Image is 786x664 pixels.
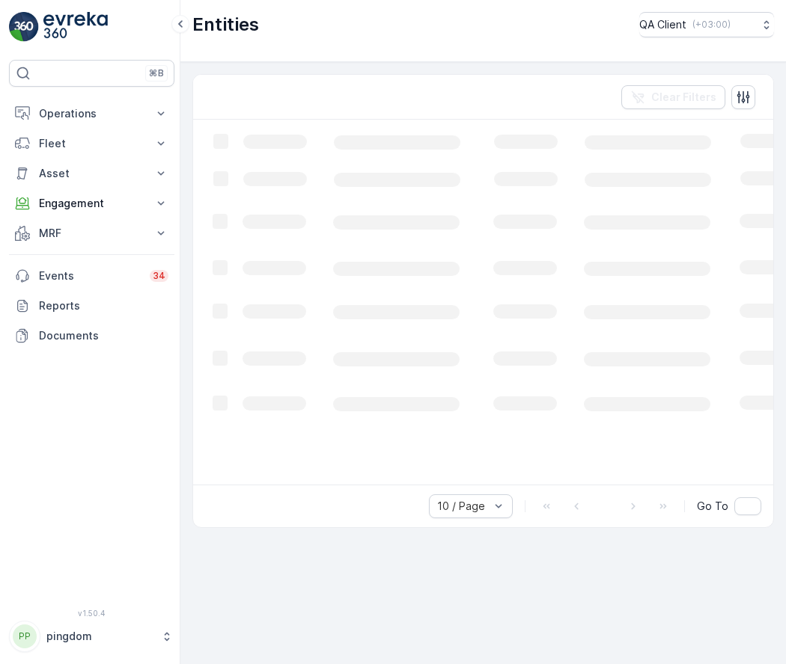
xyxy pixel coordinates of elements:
[39,298,168,313] p: Reports
[39,196,144,211] p: Engagement
[43,12,108,42] img: logo_light-DOdMpM7g.png
[149,67,164,79] p: ⌘B
[9,291,174,321] a: Reports
[692,19,731,31] p: ( +03:00 )
[621,85,725,109] button: Clear Filters
[153,270,165,282] p: 34
[39,166,144,181] p: Asset
[9,188,174,218] button: Engagement
[9,12,39,42] img: logo
[39,226,144,241] p: MRF
[651,90,716,105] p: Clear Filters
[9,321,174,351] a: Documents
[192,13,259,37] p: Entities
[9,609,174,618] span: v 1.50.4
[9,261,174,291] a: Events34
[39,268,141,283] p: Events
[39,106,144,121] p: Operations
[46,629,153,644] p: pingdom
[39,328,168,343] p: Documents
[9,218,174,248] button: MRF
[9,129,174,159] button: Fleet
[639,17,686,32] p: QA Client
[639,12,774,37] button: QA Client(+03:00)
[13,624,37,648] div: PP
[9,99,174,129] button: Operations
[9,159,174,188] button: Asset
[9,621,174,652] button: PPpingdom
[697,499,728,514] span: Go To
[39,136,144,151] p: Fleet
